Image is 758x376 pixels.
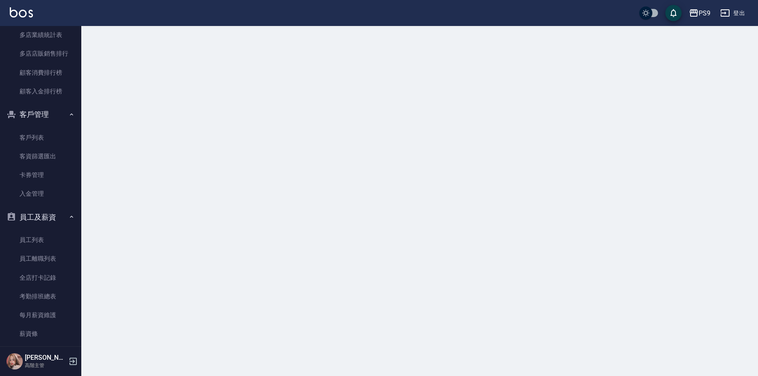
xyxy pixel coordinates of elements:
[25,362,66,369] p: 高階主管
[7,353,23,370] img: Person
[3,166,78,184] a: 卡券管理
[3,63,78,82] a: 顧客消費排行榜
[3,249,78,268] a: 員工離職列表
[10,7,33,17] img: Logo
[3,104,78,125] button: 客戶管理
[3,82,78,101] a: 顧客入金排行榜
[3,184,78,203] a: 入金管理
[3,268,78,287] a: 全店打卡記錄
[699,8,710,18] div: PS9
[717,6,748,21] button: 登出
[3,147,78,166] a: 客資篩選匯出
[3,231,78,249] a: 員工列表
[25,354,66,362] h5: [PERSON_NAME]
[3,26,78,44] a: 多店業績統計表
[3,306,78,324] a: 每月薪資維護
[686,5,714,22] button: PS9
[665,5,682,21] button: save
[3,128,78,147] a: 客戶列表
[3,287,78,306] a: 考勤排班總表
[3,44,78,63] a: 多店店販銷售排行
[3,344,78,362] a: 薪資明細表
[3,207,78,228] button: 員工及薪資
[3,324,78,343] a: 薪資條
